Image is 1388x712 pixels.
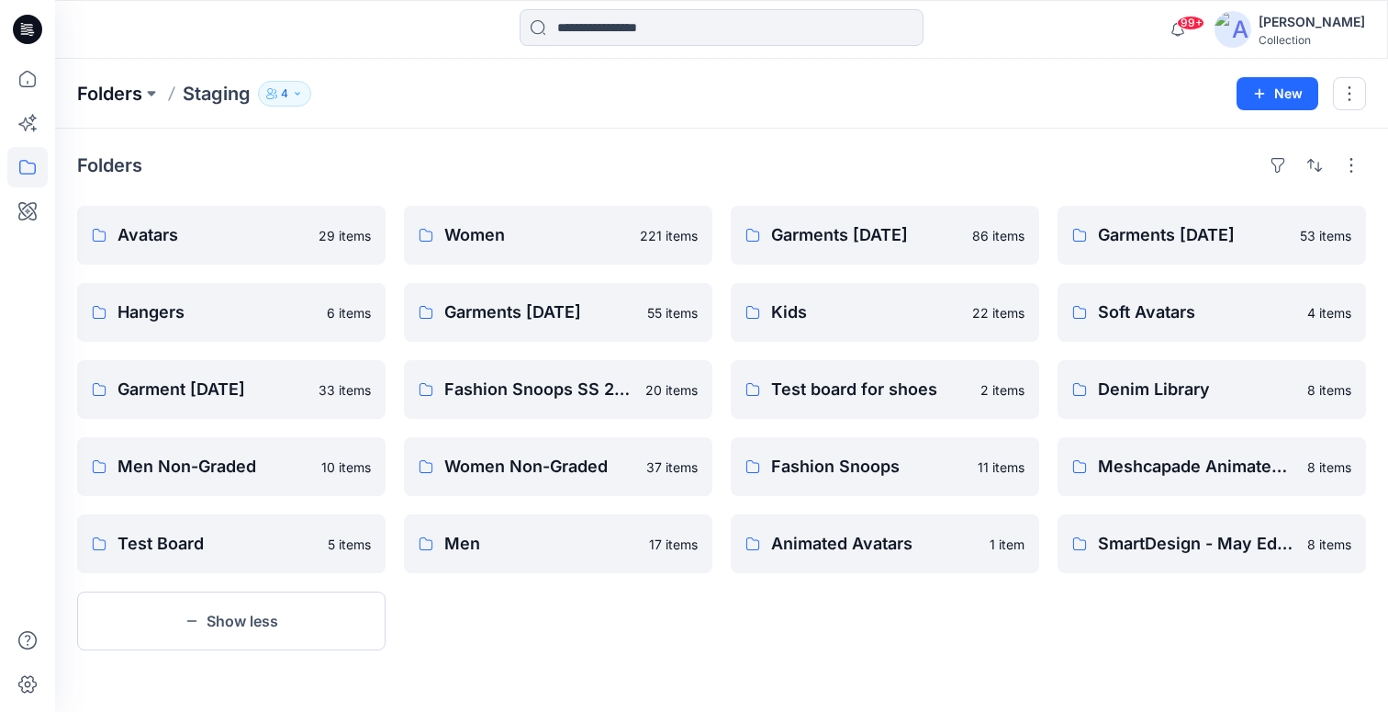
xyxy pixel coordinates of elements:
p: 55 items [647,303,698,322]
p: 10 items [321,458,371,477]
p: 22 items [972,303,1024,322]
p: 8 items [1307,535,1351,554]
p: 17 items [649,535,698,554]
a: Women Non-Graded37 items [404,437,712,496]
a: Garment [DATE]33 items [77,360,386,419]
p: 33 items [319,380,371,400]
button: Show less [77,592,386,650]
p: 221 items [640,226,698,245]
p: Meshcapade Animated Avatars [1098,454,1296,480]
p: Denim Library [1098,377,1296,402]
a: Garments [DATE]53 items [1058,206,1366,265]
p: 20 items [645,380,698,400]
p: 86 items [972,226,1024,245]
a: Garments [DATE]55 items [404,283,712,342]
p: 8 items [1307,380,1351,400]
p: Garment [DATE] [118,377,308,402]
button: 4 [258,81,311,107]
p: Staging [183,81,251,107]
img: avatar [1214,11,1251,48]
a: Men17 items [404,514,712,573]
p: Animated Avatars [771,531,979,557]
p: Women Non-Graded [444,454,635,480]
p: Garments [DATE] [444,299,636,325]
a: Fashion Snoops11 items [731,437,1039,496]
p: 5 items [328,535,371,554]
p: Avatars [118,222,308,248]
p: 11 items [978,458,1024,477]
p: 29 items [319,226,371,245]
p: Kids [771,299,961,325]
a: Hangers6 items [77,283,386,342]
p: Men [444,531,638,557]
p: 4 [281,84,288,104]
p: SmartDesign - May Edition [1098,531,1296,557]
p: 2 items [980,380,1024,400]
p: Garments [DATE] [1098,222,1289,248]
p: 4 items [1307,303,1351,322]
p: 37 items [646,458,698,477]
p: Soft Avatars [1098,299,1296,325]
a: Soft Avatars4 items [1058,283,1366,342]
p: Hangers [118,299,316,325]
p: Test board for shoes [771,377,969,402]
a: Folders [77,81,142,107]
p: 1 item [990,535,1024,554]
button: New [1237,77,1318,110]
span: 99+ [1177,16,1204,30]
a: Garments [DATE]86 items [731,206,1039,265]
p: Garments [DATE] [771,222,961,248]
p: Test Board [118,531,317,557]
a: Fashion Snoops SS 202320 items [404,360,712,419]
a: SmartDesign - May Edition8 items [1058,514,1366,573]
p: Fashion Snoops [771,454,967,480]
p: Men Non-Graded [118,454,310,480]
a: Women221 items [404,206,712,265]
a: Animated Avatars1 item [731,514,1039,573]
a: Avatars29 items [77,206,386,265]
div: Collection [1259,33,1365,47]
a: Denim Library8 items [1058,360,1366,419]
p: 6 items [327,303,371,322]
div: [PERSON_NAME] [1259,11,1365,33]
a: Kids22 items [731,283,1039,342]
a: Meshcapade Animated Avatars8 items [1058,437,1366,496]
p: Fashion Snoops SS 2023 [444,377,634,402]
a: Test board for shoes2 items [731,360,1039,419]
h4: Folders [77,154,142,176]
p: 53 items [1300,226,1351,245]
a: Test Board5 items [77,514,386,573]
p: Women [444,222,629,248]
a: Men Non-Graded10 items [77,437,386,496]
p: 8 items [1307,458,1351,477]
